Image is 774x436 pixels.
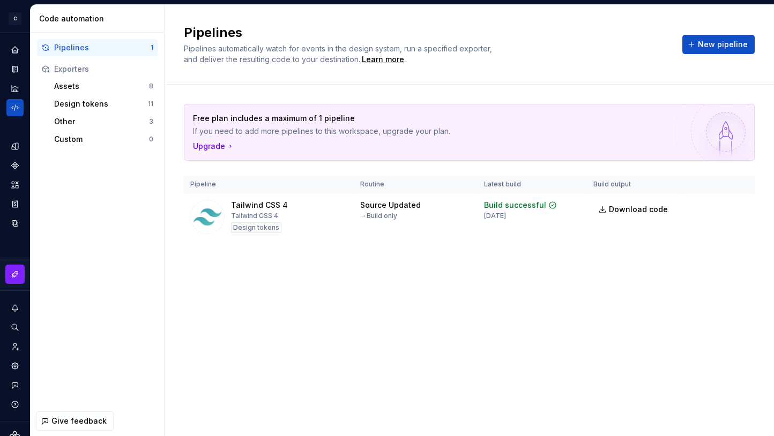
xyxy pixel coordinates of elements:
span: Pipelines automatically watch for events in the design system, run a specified exporter, and deli... [184,44,494,64]
div: 11 [148,100,153,108]
div: Design tokens [54,99,148,109]
div: Design tokens [231,222,281,233]
p: If you need to add more pipelines to this workspace, upgrade your plan. [193,126,671,137]
th: Latest build [478,176,587,193]
div: [DATE] [484,212,506,220]
div: Other [54,116,149,127]
div: Custom [54,134,149,145]
button: Custom0 [50,131,158,148]
button: Give feedback [36,411,114,431]
button: Pipelines1 [37,39,158,56]
a: Download code [593,200,675,219]
a: Documentation [6,61,24,78]
div: Code automation [39,13,160,24]
div: 0 [149,135,153,144]
div: 8 [149,82,153,91]
div: Build successful [484,200,546,211]
div: Assets [54,81,149,92]
div: Exporters [54,64,153,74]
a: Home [6,41,24,58]
a: Settings [6,357,24,374]
a: Analytics [6,80,24,97]
button: New pipeline [682,35,755,54]
button: Upgrade [193,141,235,152]
div: C [9,12,21,25]
a: Invite team [6,338,24,355]
p: Free plan includes a maximum of 1 pipeline [193,113,671,124]
button: Search ⌘K [6,319,24,336]
a: Learn more [362,54,404,65]
button: Assets8 [50,78,158,95]
div: Source Updated [360,200,421,211]
a: Assets [6,176,24,193]
span: Give feedback [51,416,107,426]
a: Components [6,157,24,174]
span: New pipeline [698,39,748,50]
th: Pipeline [184,176,354,193]
button: Contact support [6,377,24,394]
button: C [2,7,28,30]
a: Storybook stories [6,196,24,213]
a: Design tokens [6,138,24,155]
div: Pipelines [54,42,151,53]
span: . [360,56,406,64]
div: 3 [149,117,153,126]
div: 1 [151,43,153,52]
button: Notifications [6,299,24,317]
div: Tailwind CSS 4 [231,212,278,220]
button: Design tokens11 [50,95,158,112]
th: Build output [587,176,681,193]
a: Data sources [6,215,24,232]
a: Code automation [6,99,24,116]
h2: Pipelines [184,24,669,41]
span: Download code [609,204,668,215]
button: Other3 [50,113,158,130]
th: Routine [354,176,478,193]
div: Tailwind CSS 4 [231,200,288,211]
div: → Build only [360,212,397,220]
